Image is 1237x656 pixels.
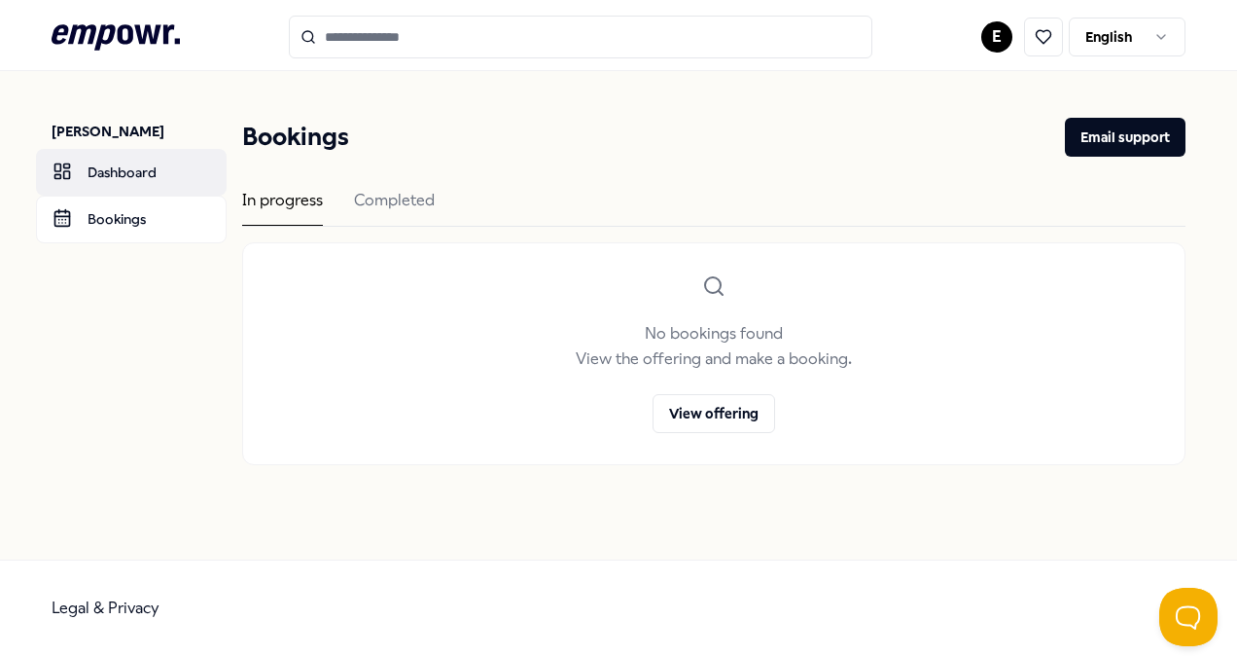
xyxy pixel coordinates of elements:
[36,196,227,242] a: Bookings
[289,16,872,58] input: Search for products, categories or subcategories
[576,321,852,371] p: No bookings found View the offering and make a booking.
[242,188,323,226] div: In progress
[52,122,227,141] p: [PERSON_NAME]
[1159,588,1218,646] iframe: Help Scout Beacon - Open
[52,599,159,617] a: Legal & Privacy
[354,188,435,226] div: Completed
[242,118,349,157] h1: Bookings
[981,21,1012,53] button: E
[36,149,227,196] a: Dashboard
[1065,118,1185,157] button: Email support
[653,394,775,433] button: View offering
